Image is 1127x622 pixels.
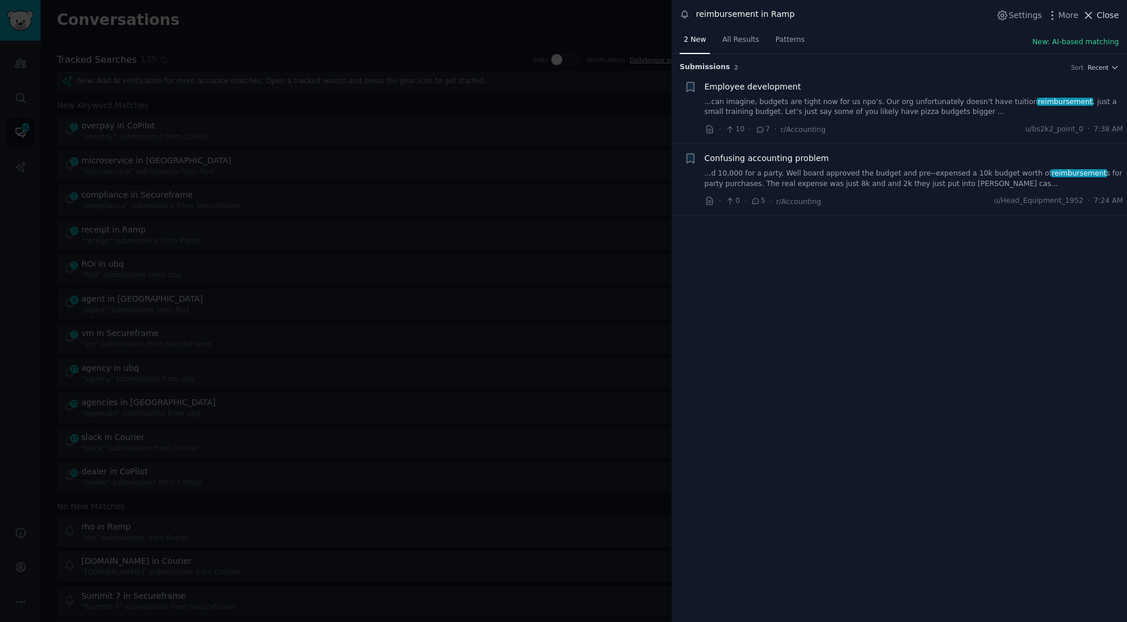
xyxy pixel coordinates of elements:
a: ...can imagine, budgets are tight now for us npo’s. Our org unfortunately doesn’t have tuitionrei... [705,97,1124,117]
span: reimbursement [1051,169,1108,177]
a: 2 New [680,31,710,55]
span: · [774,123,776,135]
a: Employee development [705,81,801,93]
span: reimbursement [1037,98,1094,106]
span: Patterns [776,35,805,45]
span: 7 [755,124,770,135]
span: Settings [1008,9,1042,22]
span: 10 [725,124,744,135]
span: Recent [1087,63,1108,72]
div: reimbursement in Ramp [696,8,795,20]
span: More [1058,9,1079,22]
button: Settings [996,9,1042,22]
span: u/bs2k2_point_0 [1025,124,1083,135]
div: Sort [1071,63,1084,72]
span: · [744,195,746,208]
span: 2 New [684,35,706,45]
span: Close [1097,9,1119,22]
span: Submission s [680,62,730,73]
span: 7:38 AM [1094,124,1123,135]
span: · [770,195,772,208]
span: · [749,123,751,135]
button: More [1046,9,1079,22]
span: 7:24 AM [1094,196,1123,206]
span: 2 [734,64,738,71]
span: · [719,195,721,208]
button: New: AI-based matching [1032,37,1119,48]
a: All Results [718,31,763,55]
button: Recent [1087,63,1119,72]
span: 5 [751,196,765,206]
span: · [1087,196,1090,206]
span: r/Accounting [776,198,821,206]
span: · [719,123,721,135]
a: Confusing accounting problem [705,152,829,165]
span: u/Head_Equipment_1952 [994,196,1083,206]
span: · [1087,124,1090,135]
span: All Results [722,35,759,45]
a: Patterns [771,31,809,55]
span: r/Accounting [781,126,826,134]
button: Close [1082,9,1119,22]
a: ...d 10,000 for a party. Well board approved the budget and pre--expensed a 10k budget worth ofre... [705,169,1124,189]
span: 0 [725,196,740,206]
